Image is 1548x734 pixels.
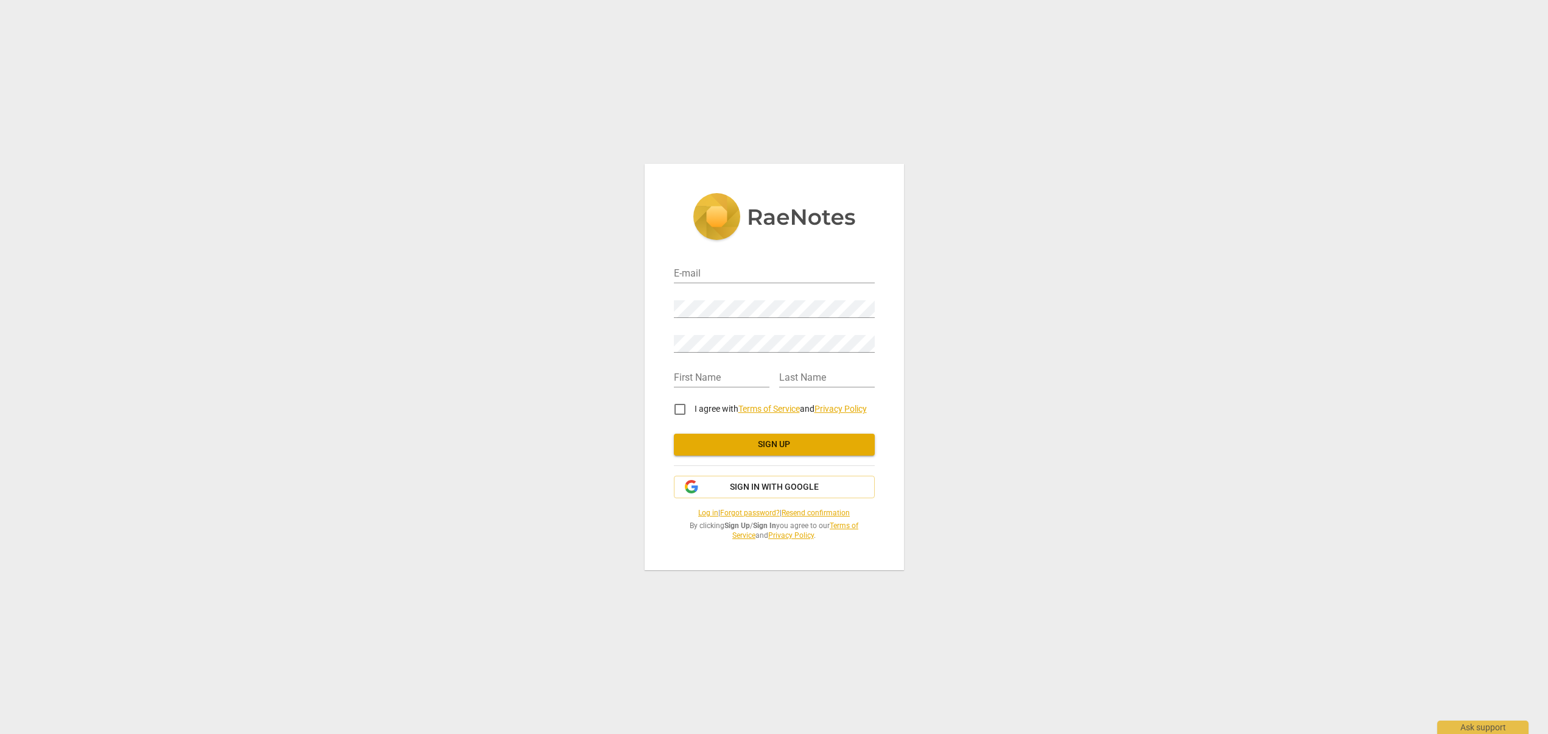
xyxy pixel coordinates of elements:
[782,509,850,517] a: Resend confirmation
[693,193,856,243] img: 5ac2273c67554f335776073100b6d88f.svg
[698,509,718,517] a: Log in
[753,521,776,530] b: Sign In
[1437,721,1529,734] div: Ask support
[684,439,865,451] span: Sign up
[768,531,814,540] a: Privacy Policy
[674,521,875,541] span: By clicking / you agree to our and .
[814,404,867,414] a: Privacy Policy
[738,404,800,414] a: Terms of Service
[674,434,875,456] button: Sign up
[720,509,780,517] a: Forgot password?
[674,476,875,499] button: Sign in with Google
[695,404,867,414] span: I agree with and
[730,481,819,493] span: Sign in with Google
[724,521,750,530] b: Sign Up
[674,508,875,518] span: | |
